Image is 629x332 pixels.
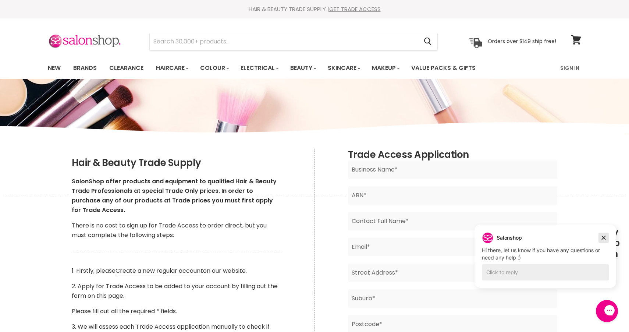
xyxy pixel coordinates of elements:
[68,60,102,76] a: Brands
[39,57,590,79] nav: Main
[72,221,281,240] p: There is no cost to sign up for Trade Access to order direct, but you must complete the following...
[104,60,149,76] a: Clearance
[329,5,381,13] a: GET TRADE ACCESS
[285,60,321,76] a: Beauty
[149,33,438,50] form: Product
[42,57,519,79] ul: Main menu
[116,266,203,275] a: Create a new regular account
[469,223,622,299] iframe: Gorgias live chat campaigns
[366,60,404,76] a: Makeup
[556,60,584,76] a: Sign In
[195,60,234,76] a: Colour
[406,60,481,76] a: Value Packs & Gifts
[418,33,437,50] button: Search
[348,149,557,160] h2: Trade Access Application
[72,307,281,316] p: Please fill out all the required * fields.
[39,6,590,13] div: HAIR & BEAUTY TRADE SUPPLY |
[72,177,281,215] p: SalonShop offer products and equipment to qualified Hair & Beauty Trade Professionals at special ...
[150,60,193,76] a: Haircare
[72,158,281,169] h2: Hair & Beauty Trade Supply
[592,297,622,325] iframe: Gorgias live chat messenger
[150,33,418,50] input: Search
[72,266,281,276] p: 1. Firstly, please on our website.
[322,60,365,76] a: Skincare
[235,60,283,76] a: Electrical
[488,38,556,45] p: Orders over $149 ship free!
[42,60,66,76] a: New
[72,282,281,301] p: 2. Apply for Trade Access to be added to your account by filling out the form on this page.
